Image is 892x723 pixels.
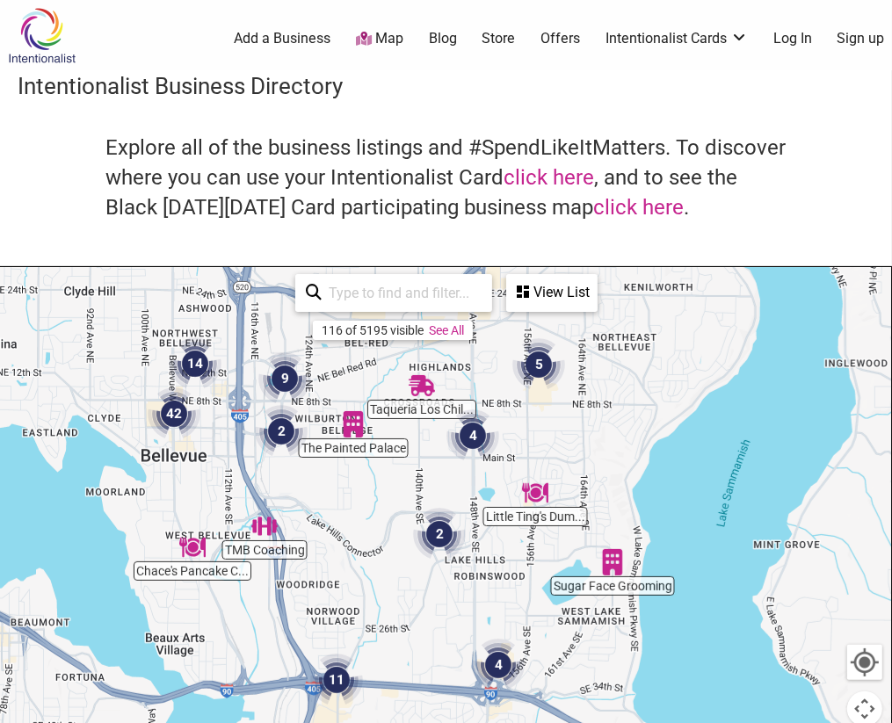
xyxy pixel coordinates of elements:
[838,29,885,48] a: Sign up
[255,405,308,458] div: 2
[506,274,598,312] div: See a list of the visible businesses
[413,508,466,560] div: 2
[504,165,594,190] a: click here
[356,29,403,49] a: Map
[593,195,684,220] a: click here
[482,29,515,48] a: Store
[847,645,882,680] button: Your Location
[540,29,580,48] a: Offers
[606,29,748,48] a: Intentionalist Cards
[169,337,221,390] div: 14
[512,338,565,391] div: 5
[522,480,548,506] div: Little Ting's Dumplings
[148,387,200,440] div: 42
[409,372,435,399] div: Taqueria Los Chilangos
[472,639,525,691] div: 4
[251,513,278,539] div: TMB Coaching
[310,654,363,706] div: 11
[773,29,812,48] a: Log In
[599,549,626,575] div: Sugar Face Grooming
[340,411,366,437] div: The Painted Palace
[322,276,482,310] input: Type to find and filter...
[234,29,330,48] a: Add a Business
[446,409,499,462] div: 4
[105,134,787,222] h4: Explore all of the business listings and #SpendLikeItMatters. To discover where you can use your ...
[322,323,424,337] div: 116 of 5195 visible
[429,323,464,337] a: See All
[295,274,492,312] div: Type to search and filter
[429,29,457,48] a: Blog
[258,352,311,405] div: 9
[18,70,874,102] h3: Intentionalist Business Directory
[508,276,596,309] div: View List
[179,534,206,560] div: Chace's Pancake Corral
